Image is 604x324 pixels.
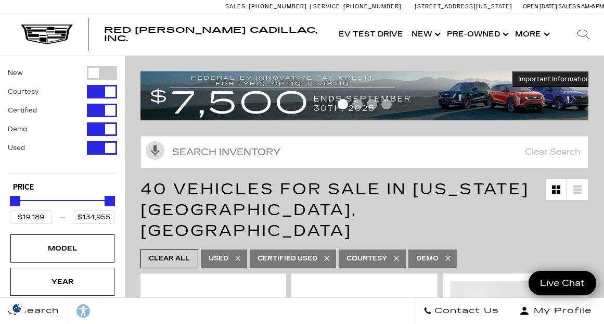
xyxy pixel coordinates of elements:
img: vrp-tax-ending-august-version [140,71,596,120]
span: Go to slide 1 [338,99,348,109]
label: New [8,68,23,78]
svg: Click to toggle on voice search [146,141,164,160]
span: Courtesy [346,252,387,265]
span: [PHONE_NUMBER] [249,3,307,10]
button: Important Information [512,71,596,87]
div: Price [10,192,115,224]
section: Click to Open Cookie Consent Modal [5,303,29,314]
span: Open [DATE] [523,3,557,10]
span: Sales: [558,3,577,10]
span: 9 AM-6 PM [577,3,604,10]
img: Opt-Out Icon [5,303,29,314]
span: Live Chat [535,277,590,289]
a: Live Chat [529,271,596,295]
div: Maximum Price [105,196,115,206]
label: Certified [8,105,37,116]
a: Pre-Owned [443,14,511,55]
a: Sales: [PHONE_NUMBER] [225,4,310,9]
label: Courtesy [8,86,38,97]
span: [PHONE_NUMBER] [343,3,402,10]
div: Filter by Vehicle Type [8,66,117,173]
span: Used [209,252,228,265]
label: Used [8,143,25,153]
a: Contact Us [415,298,507,324]
span: Go to slide 2 [352,99,363,109]
span: Service: [313,3,342,10]
a: Service: [PHONE_NUMBER] [310,4,404,9]
a: EV Test Drive [335,14,407,55]
span: Red [PERSON_NAME] Cadillac, Inc. [104,25,317,43]
button: More [511,14,552,55]
span: Demo [416,252,439,265]
label: Demo [8,124,27,134]
div: Year [36,276,88,288]
button: Open user profile menu [507,298,604,324]
span: Go to slide 3 [367,99,377,109]
a: Red [PERSON_NAME] Cadillac, Inc. [104,26,324,43]
div: YearYear [10,268,114,296]
a: [STREET_ADDRESS][US_STATE] [415,3,512,10]
input: Maximum [73,210,115,224]
a: New [407,14,443,55]
span: Contact Us [432,304,499,318]
span: My Profile [530,304,592,318]
span: Go to slide 4 [381,99,392,109]
input: Minimum [10,210,52,224]
div: ModelModel [10,234,114,263]
img: Cadillac Dark Logo with Cadillac White Text [21,24,73,44]
div: Model [36,243,88,254]
span: Search [16,304,59,318]
div: Minimum Price [10,196,20,206]
h5: Price [13,183,112,192]
input: Search Inventory [140,136,588,168]
span: Clear All [149,252,190,265]
span: Sales: [225,3,247,10]
span: 40 Vehicles for Sale in [US_STATE][GEOGRAPHIC_DATA], [GEOGRAPHIC_DATA] [140,180,529,240]
span: Important Information [518,75,590,83]
span: Certified Used [258,252,317,265]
